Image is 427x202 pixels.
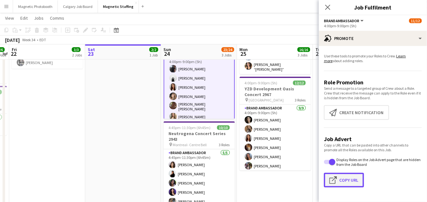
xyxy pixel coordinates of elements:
button: Magnetic Photobooth [13,0,58,13]
span: 4:45pm-11:30pm (6h45m) [169,125,211,130]
span: View [5,15,14,21]
p: Send a message to a targeted group of Crew about a Role. Crew that receive the message can apply ... [324,86,422,100]
h3: Job Advert [324,135,422,143]
span: Brand Ambassador [324,18,360,23]
span: 22 [11,50,17,57]
span: 3 Roles [219,142,230,147]
a: Learn more [324,54,406,63]
span: Comms [50,15,64,21]
p: Copy a URL that can be pasted into other channels to promote all the Roles available on this Job. [324,143,422,152]
span: Sun [164,47,171,52]
span: 26 [315,50,323,57]
span: 11/12 [409,18,422,23]
div: 2 Jobs [72,53,82,57]
h3: Job Fulfilment [319,3,427,11]
h3: YZD Development Oasis Concert 2967 [240,86,311,97]
span: 3/3 [72,47,81,52]
a: Comms [47,14,67,22]
span: Tue [316,47,323,52]
span: Fri [12,47,17,52]
div: 4:00pm-9:00pm (5h) [324,23,422,28]
div: EDT [39,37,46,42]
span: Mon [240,47,248,52]
span: 3 Roles [295,98,306,102]
button: Copy Url [324,173,364,187]
span: 12/12 [293,81,306,85]
div: 3 Jobs [298,53,310,57]
span: Jobs [34,15,44,21]
app-job-card: 4:00pm-9:00pm (5h)11/12YZD Development Oasis Concert 2967 [GEOGRAPHIC_DATA]3 RolesBrand Ambassado... [164,25,235,119]
span: Sat [88,47,95,52]
p: Use these tools to promote your Roles to Crew. about adding roles. [324,54,422,63]
a: Jobs [31,14,46,22]
app-card-role: Brand Ambassador3A8/94:00pm-9:00pm (5h)[PERSON_NAME][PERSON_NAME][PERSON_NAME][PERSON_NAME][PERSO... [164,53,235,151]
div: Promote [319,31,427,46]
span: Edit [20,15,28,21]
a: View [3,14,17,22]
h3: Neutrogena Concert Series 2943 [164,131,235,142]
button: Magnetic Staffing [98,0,139,13]
a: Edit [18,14,30,22]
div: [DATE] [5,37,20,43]
span: 16/16 [298,47,310,52]
button: Calgary Job Board [58,0,98,13]
span: 24 [163,50,171,57]
app-card-role: Brand Ambassador9/94:00pm-9:00pm (5h)[PERSON_NAME][PERSON_NAME][PERSON_NAME][PERSON_NAME][PERSON_... [240,105,311,200]
span: 23 [87,50,95,57]
span: Week 34 [21,37,37,42]
label: Display Roles on the Job Advert page that are hidden from the Job Board [335,157,422,167]
span: 2/2 [149,47,158,52]
div: 1 Job [150,53,158,57]
app-job-card: 4:00pm-9:00pm (5h)12/12YZD Development Oasis Concert 2967 [GEOGRAPHIC_DATA]3 RolesBrand Ambassado... [240,77,311,171]
span: 4:00pm-9:00pm (5h) [245,81,278,85]
span: 25 [239,50,248,57]
h3: Role Promotion [324,79,422,86]
button: Create notification [324,105,389,120]
span: [GEOGRAPHIC_DATA] [249,98,284,102]
button: Brand Ambassador [324,18,365,23]
span: 23/24 [222,47,234,52]
span: Montreal- Centre Bell [173,142,207,147]
div: 3 Jobs [222,53,234,57]
span: 10/10 [217,125,230,130]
